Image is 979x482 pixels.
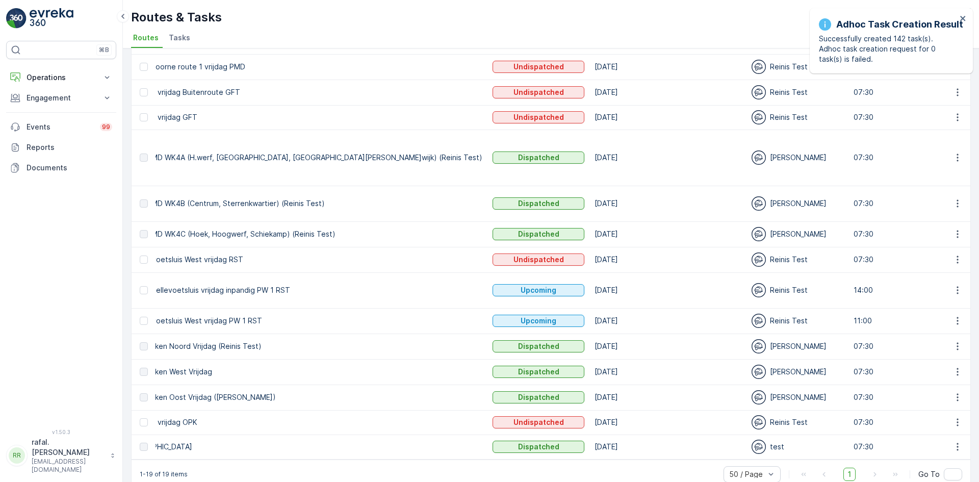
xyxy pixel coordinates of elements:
[752,196,843,211] div: [PERSON_NAME]
[140,393,148,401] div: Toggle Row Selected
[589,186,746,221] td: [DATE]
[32,437,105,458] p: rafal.[PERSON_NAME]
[752,85,843,99] div: Reinis Test
[589,334,746,359] td: [DATE]
[6,88,116,108] button: Engagement
[120,285,482,295] p: VaZ/SPK Hellevoetsluis vrijdag inpandig PW 1 RST
[854,367,945,377] p: 07:30
[589,410,746,435] td: [DATE]
[120,229,482,239] p: 3 Truck PMD WK4C (Hoek, Hoogwerf, Schiekamp) (Reinis Test)
[513,62,564,72] p: Undispatched
[854,316,945,326] p: 11:00
[521,285,556,295] p: Upcoming
[752,150,843,165] div: [PERSON_NAME]
[493,284,584,296] button: Upcoming
[140,368,148,376] div: Toggle Row Selected
[854,417,945,427] p: 07:30
[854,112,945,122] p: 07:30
[854,392,945,402] p: 07:30
[493,151,584,164] button: Dispatched
[589,80,746,105] td: [DATE]
[513,255,564,265] p: Undispatched
[589,435,746,459] td: [DATE]
[120,62,482,72] p: VaZ Oostvoorne route 1 vrijdag PMD
[752,110,766,124] img: svg%3e
[752,339,766,353] img: svg%3e
[493,315,584,327] button: Upcoming
[752,85,766,99] img: svg%3e
[27,72,96,83] p: Operations
[27,93,96,103] p: Engagement
[836,17,963,32] p: Adhoc Task Creation Result
[6,437,116,474] button: RRrafal.[PERSON_NAME][EMAIL_ADDRESS][DOMAIN_NAME]
[493,61,584,73] button: Undispatched
[854,442,945,452] p: 07:30
[140,342,148,350] div: Toggle Row Selected
[493,441,584,453] button: Dispatched
[589,130,746,186] td: [DATE]
[752,110,843,124] div: Reinis Test
[752,440,843,454] div: test
[854,153,945,163] p: 07:30
[493,86,584,98] button: Undispatched
[27,163,112,173] p: Documents
[752,150,766,165] img: svg%3e
[6,429,116,435] span: v 1.50.3
[752,60,843,74] div: Reinis Test
[133,33,159,43] span: Routes
[518,442,559,452] p: Dispatched
[120,316,482,326] p: VaZ Hellevoetsluis West vrijdag PW 1 RST
[120,87,482,97] p: VaZ Brielle vrijdag Buitenroute GFT
[120,417,482,427] p: VaZ Brielle vrijdag OPK
[513,87,564,97] p: Undispatched
[854,87,945,97] p: 07:30
[589,54,746,80] td: [DATE]
[9,447,25,464] div: RR
[140,286,148,294] div: Toggle Row Selected
[752,314,766,328] img: svg%3e
[493,391,584,403] button: Dispatched
[854,229,945,239] p: 07:30
[493,197,584,210] button: Dispatched
[752,390,843,404] div: [PERSON_NAME]
[854,198,945,209] p: 07:30
[752,283,843,297] div: Reinis Test
[493,340,584,352] button: Dispatched
[140,154,148,162] div: Toggle Row Selected
[102,123,110,131] p: 99
[120,367,482,377] p: Prullenbakken West Vrijdag
[589,105,746,130] td: [DATE]
[752,283,766,297] img: svg%3e
[6,67,116,88] button: Operations
[752,196,766,211] img: svg%3e
[140,443,148,451] div: Toggle Row Selected
[752,415,766,429] img: svg%3e
[120,341,482,351] p: Prullenbakken Noord Vrijdag (Reinis Test)
[752,365,843,379] div: [PERSON_NAME]
[140,256,148,264] div: Toggle Row Selected
[752,60,766,74] img: svg%3e
[493,253,584,266] button: Undispatched
[518,198,559,209] p: Dispatched
[140,470,188,478] p: 1-19 of 19 items
[589,247,746,272] td: [DATE]
[6,8,27,29] img: logo
[131,9,222,26] p: Routes & Tasks
[752,390,766,404] img: svg%3e
[518,229,559,239] p: Dispatched
[518,392,559,402] p: Dispatched
[589,221,746,247] td: [DATE]
[27,122,94,132] p: Events
[589,308,746,334] td: [DATE]
[854,285,945,295] p: 14:00
[140,113,148,121] div: Toggle Row Selected
[120,153,482,163] p: 3 Truck PMD WK4A (H.werf, [GEOGRAPHIC_DATA], [GEOGRAPHIC_DATA][PERSON_NAME]wijk) (Reinis Test)
[6,137,116,158] a: Reports
[918,469,940,479] span: Go To
[140,317,148,325] div: Toggle Row Selected
[6,117,116,137] a: Events99
[589,272,746,308] td: [DATE]
[140,418,148,426] div: Toggle Row Selected
[854,341,945,351] p: 07:30
[140,88,148,96] div: Toggle Row Selected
